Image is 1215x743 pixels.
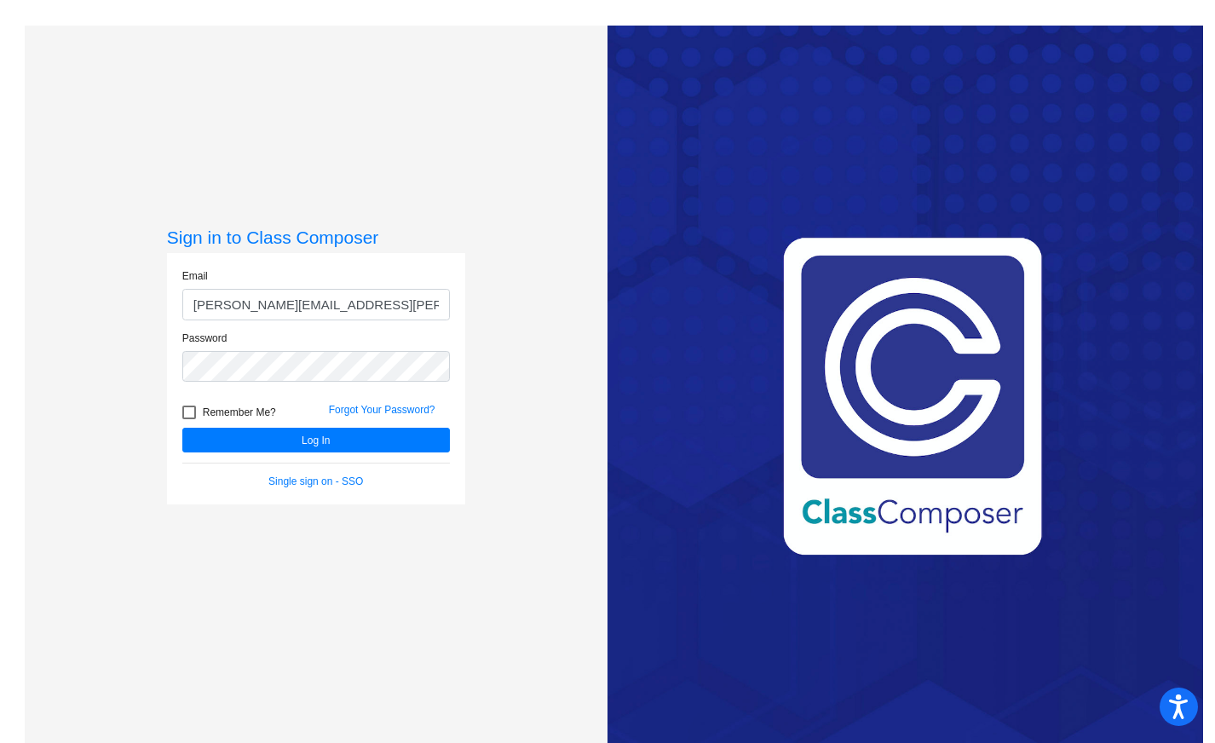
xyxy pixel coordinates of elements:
button: Log In [182,428,450,452]
label: Email [182,268,208,284]
label: Password [182,331,227,346]
span: Remember Me? [203,402,276,423]
a: Forgot Your Password? [329,404,435,416]
a: Single sign on - SSO [268,475,363,487]
h3: Sign in to Class Composer [167,227,465,248]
